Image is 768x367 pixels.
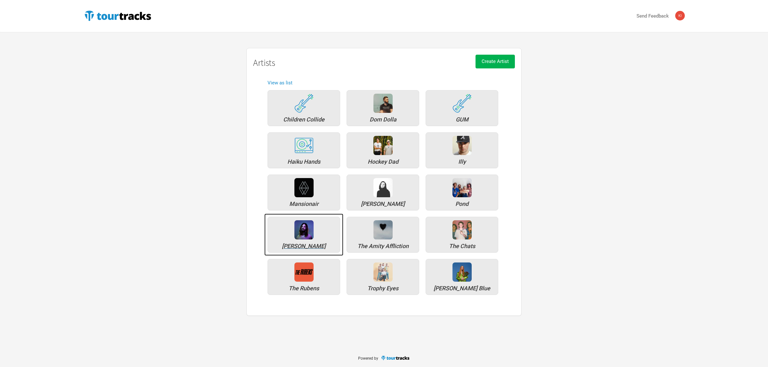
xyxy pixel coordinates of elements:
div: Dom Dolla [373,94,393,113]
img: TourTracks [381,355,410,361]
div: Illy [429,159,495,165]
img: 1c9c0d9d-bb44-4064-8aca-048da12526be-1901_matt-sav_kevin-parker_1-1-2ace69638876a8c15dac9aec12088... [294,220,314,239]
button: Create Artist [476,55,515,68]
img: tourtracks_icons_FA_01_icons_rock.svg [294,94,314,113]
h1: Artists [253,58,515,68]
div: Trophy Eyes [373,262,393,282]
div: The Amity Affliction [373,220,393,239]
a: The Amity Affliction [343,214,422,256]
div: Meg Mac [350,201,416,207]
img: e6eabd2e-716a-45d3-86a4-05f58e16c9cd-misery%20bois.jpg.png [373,220,393,239]
img: TourTracks [83,9,152,22]
div: Children Collide [294,94,314,113]
a: GUM [422,87,501,129]
a: View as list [268,80,292,86]
div: Pond [429,201,495,207]
div: Meg Mac [373,178,393,197]
a: Mansionair [264,171,343,214]
div: The Rubens [294,262,314,282]
img: 114d8ebf-5078-4d6b-9f18-530d76060f1d-Vera%20Blue%20TWTYLM%20Tour%20Square.jpg.png [452,262,472,282]
div: Trophy Eyes [350,285,416,291]
img: 72e63f10-20a8-40a5-b5d4-da466d0cb35a-download.jpg.png [452,136,472,155]
div: The Chats [452,220,472,239]
div: GUM [429,117,495,122]
div: The Amity Affliction [350,243,416,249]
div: The Rubens [271,285,337,291]
img: cd080c2a-e908-42f6-8384-98ed54dbae61-chatty%20bois.jpg.png [452,220,472,239]
div: GUM [452,94,472,113]
span: Powered by [358,356,378,361]
div: Mansionair [271,201,337,207]
div: Tame Impala [294,220,314,239]
a: Children Collide [264,87,343,129]
a: Trophy Eyes [343,256,422,298]
div: Hockey Dad [350,159,416,165]
a: Pond [422,171,501,214]
img: tourtracks_icons_FA_07_icons_electronic.svg [294,137,314,154]
img: tourtracks_icons_FA_01_icons_rock.svg [452,94,472,113]
img: 28af945f-3c4c-43b8-84b0-d033c22b29b4-image.jpg.png [373,94,393,113]
div: Pond [452,178,472,197]
img: Kimberley [675,11,685,20]
img: 39c24137-66a5-4e03-8eb9-0b24ff4ddaf5-46722222_1960257387415457_3509872726267396096_n.jpg.png [373,178,393,197]
div: Vera Blue [452,262,472,282]
div: Children Collide [271,117,337,122]
a: The Rubens [264,256,343,298]
img: 09187a15-56f7-4db7-992b-a7953aeccb41-14570404_1784237895158932_549709270936412460_n.jpg.png [294,178,314,197]
a: [PERSON_NAME] Blue [422,256,501,298]
div: Haiku Hands [294,136,314,155]
span: Create Artist [482,59,509,64]
img: 1bbdc2b5-8a8f-4829-b954-2328cc6be564-HD_PK_WR-31.jpg.png [373,136,393,155]
strong: Send Feedback [636,13,669,19]
a: The Chats [422,214,501,256]
a: [PERSON_NAME] [343,171,422,214]
div: The Chats [429,243,495,249]
div: Tame Impala [271,243,337,249]
img: 40fee147-c1b5-42b0-92d7-abba537f8aad-pond%20bois.webp.png [452,178,472,197]
div: Illy [452,136,472,155]
a: Illy [422,129,501,171]
div: Hockey Dad [373,136,393,155]
img: 3d07e129-df61-4bee-9597-b86b9cb7b375-164899695_291441502345371_7575436441984961081_n.jpg.png [373,262,393,282]
img: 7d54c376-022c-4119-bf54-5957f1626e6b-56504164_2705180812857833_923541109647343616_n.png.png [294,262,314,282]
div: Dom Dolla [350,117,416,122]
div: Mansionair [294,178,314,197]
a: Hockey Dad [343,129,422,171]
a: Haiku Hands [264,129,343,171]
div: Haiku Hands [271,159,337,165]
div: Vera Blue [429,285,495,291]
a: [PERSON_NAME] [264,214,343,256]
a: Dom Dolla [343,87,422,129]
